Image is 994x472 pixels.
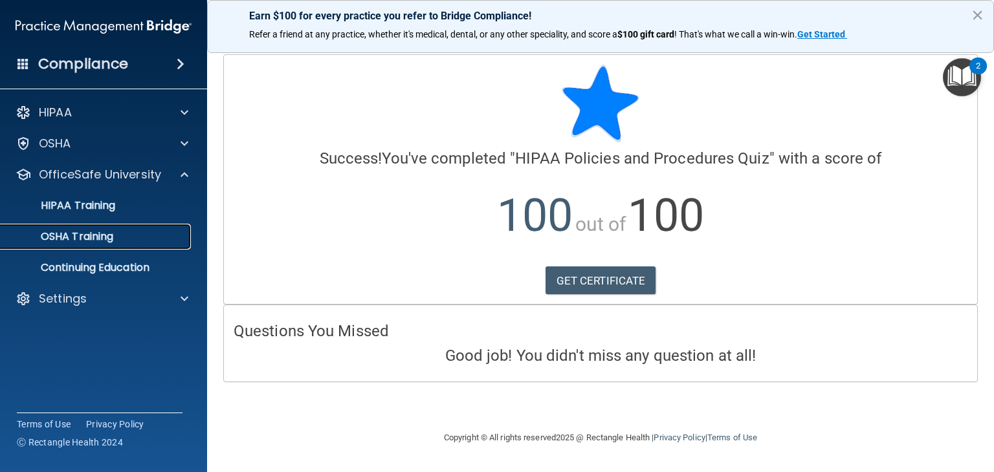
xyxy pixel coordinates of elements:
[17,418,71,431] a: Terms of Use
[617,29,674,39] strong: $100 gift card
[249,29,617,39] span: Refer a friend at any practice, whether it's medical, dental, or any other speciality, and score a
[976,66,980,83] div: 2
[674,29,797,39] span: ! That's what we call a win-win.
[943,58,981,96] button: Open Resource Center, 2 new notifications
[86,418,144,431] a: Privacy Policy
[16,105,188,120] a: HIPAA
[797,29,847,39] a: Get Started
[38,55,128,73] h4: Compliance
[575,213,626,235] span: out of
[546,266,656,295] a: GET CERTIFICATE
[16,167,188,182] a: OfficeSafe University
[39,167,161,182] p: OfficeSafe University
[8,230,113,243] p: OSHA Training
[234,150,967,167] h4: You've completed " " with a score of
[707,433,757,442] a: Terms of Use
[8,261,185,274] p: Continuing Education
[562,65,639,142] img: blue-star-rounded.9d042014.png
[654,433,705,442] a: Privacy Policy
[628,189,703,242] span: 100
[797,29,845,39] strong: Get Started
[364,417,837,458] div: Copyright © All rights reserved 2025 @ Rectangle Health | |
[320,149,382,167] span: Success!
[17,436,123,449] span: Ⓒ Rectangle Health 2024
[39,136,71,151] p: OSHA
[971,5,984,25] button: Close
[234,323,967,339] h4: Questions You Missed
[39,291,87,306] p: Settings
[8,199,115,212] p: HIPAA Training
[16,14,192,39] img: PMB logo
[249,10,952,22] p: Earn $100 for every practice you refer to Bridge Compliance!
[16,136,188,151] a: OSHA
[39,105,72,120] p: HIPAA
[497,189,573,242] span: 100
[16,291,188,306] a: Settings
[515,149,769,167] span: HIPAA Policies and Procedures Quiz
[234,347,967,364] h4: Good job! You didn't miss any question at all!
